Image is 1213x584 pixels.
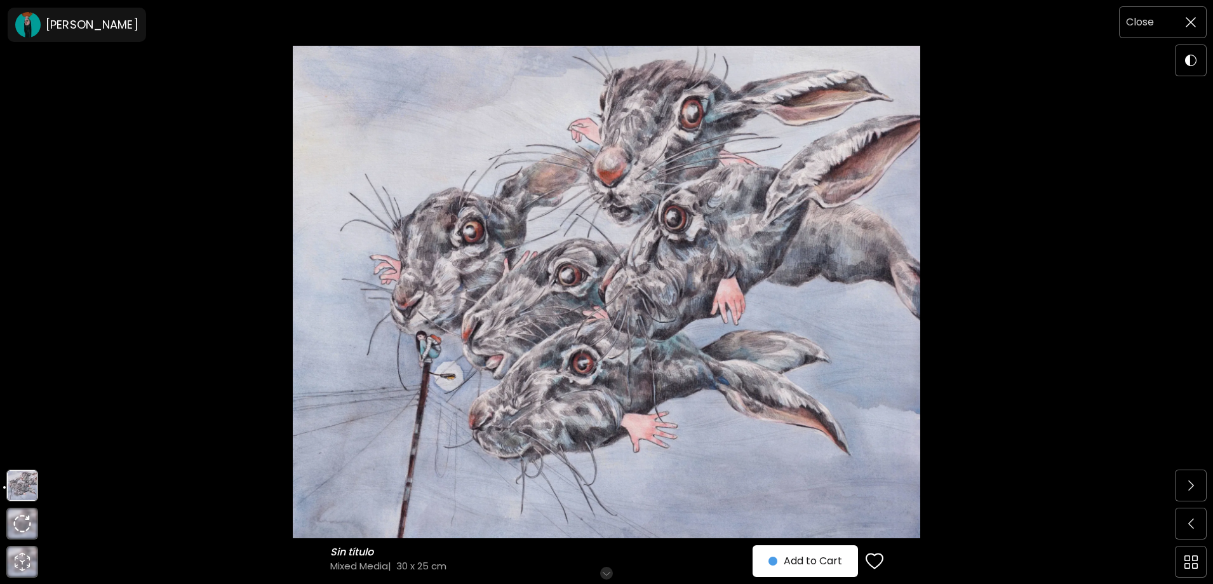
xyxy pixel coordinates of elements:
span: Add to Cart [768,553,842,569]
h6: Sin título [330,546,377,559]
div: animation [12,552,32,572]
h4: Mixed Media | 30 x 25 cm [330,559,778,573]
button: Add to Cart [753,545,858,577]
h6: [PERSON_NAME] [46,17,138,32]
h6: Close [1126,14,1154,31]
button: favorites [858,544,891,578]
img: favorites [866,552,883,571]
